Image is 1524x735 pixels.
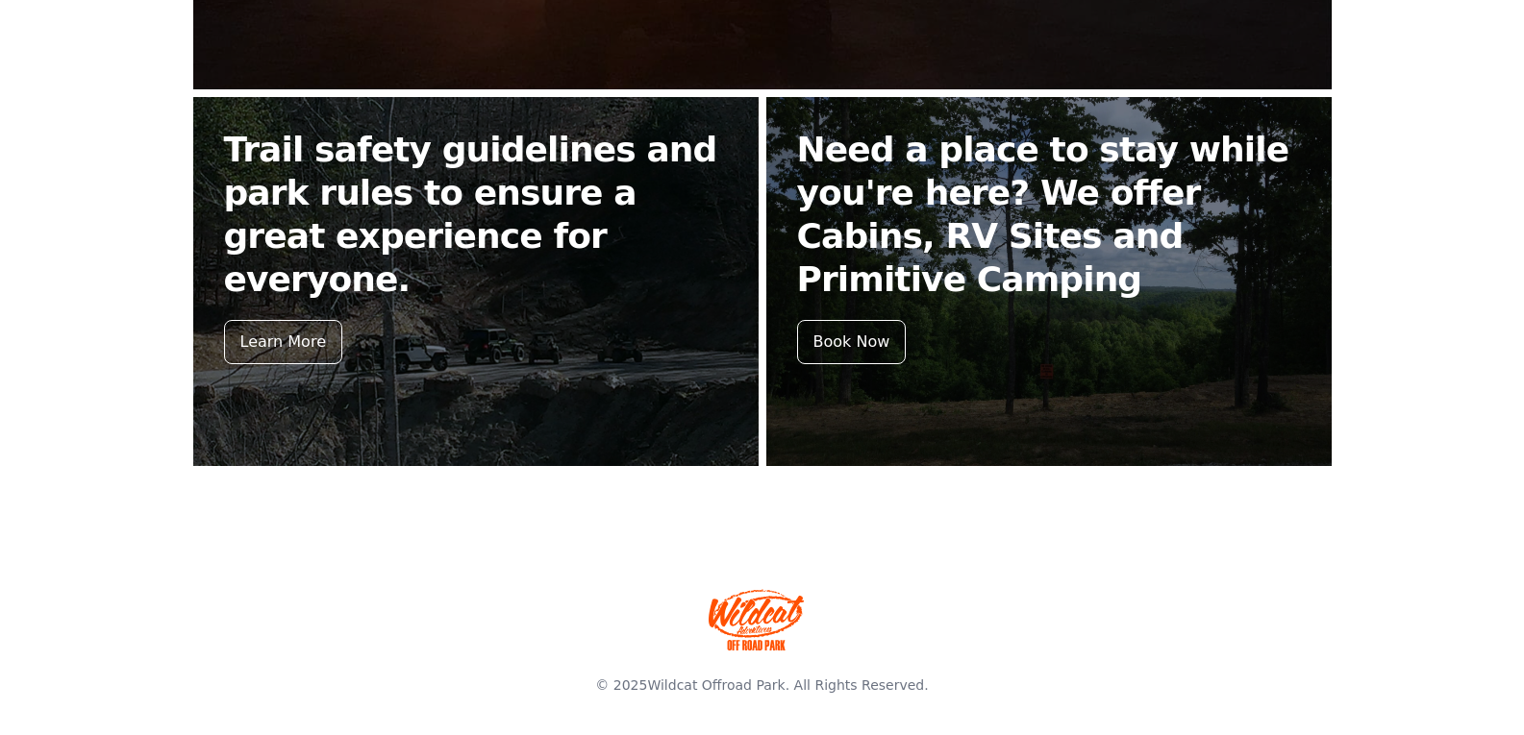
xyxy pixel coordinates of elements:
[766,97,1332,466] a: Need a place to stay while you're here? We offer Cabins, RV Sites and Primitive Camping Book Now
[595,677,928,693] span: © 2025 . All Rights Reserved.
[709,589,805,650] img: Wildcat Offroad park
[647,677,785,693] a: Wildcat Offroad Park
[193,97,759,466] a: Trail safety guidelines and park rules to ensure a great experience for everyone. Learn More
[797,128,1301,301] h2: Need a place to stay while you're here? We offer Cabins, RV Sites and Primitive Camping
[224,320,342,364] div: Learn More
[797,320,907,364] div: Book Now
[224,128,728,301] h2: Trail safety guidelines and park rules to ensure a great experience for everyone.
